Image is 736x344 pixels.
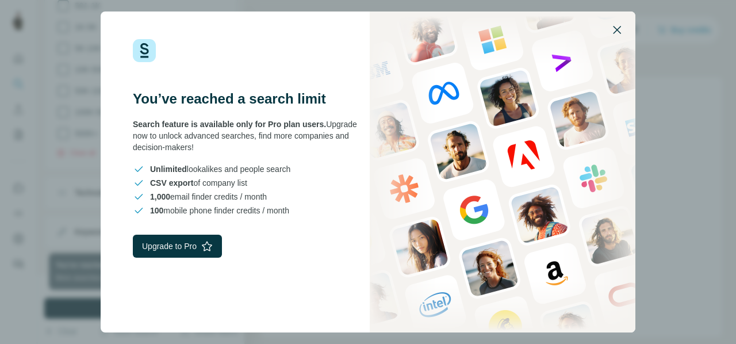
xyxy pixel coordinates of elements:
[133,120,326,129] span: Search feature is available only for Pro plan users.
[150,163,290,175] span: lookalikes and people search
[150,178,193,188] span: CSV export
[150,205,289,216] span: mobile phone finder credits / month
[150,191,267,202] span: email finder credits / month
[133,235,222,258] button: Upgrade to Pro
[133,90,368,108] h3: You’ve reached a search limit
[150,177,247,189] span: of company list
[150,165,187,174] span: Unlimited
[133,39,156,62] img: Surfe Logo
[370,12,635,332] img: Surfe Stock Photo - showing people and technologies
[133,119,368,153] div: Upgrade now to unlock advanced searches, find more companies and decision-makers!
[150,192,170,201] span: 1,000
[150,206,163,215] span: 100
